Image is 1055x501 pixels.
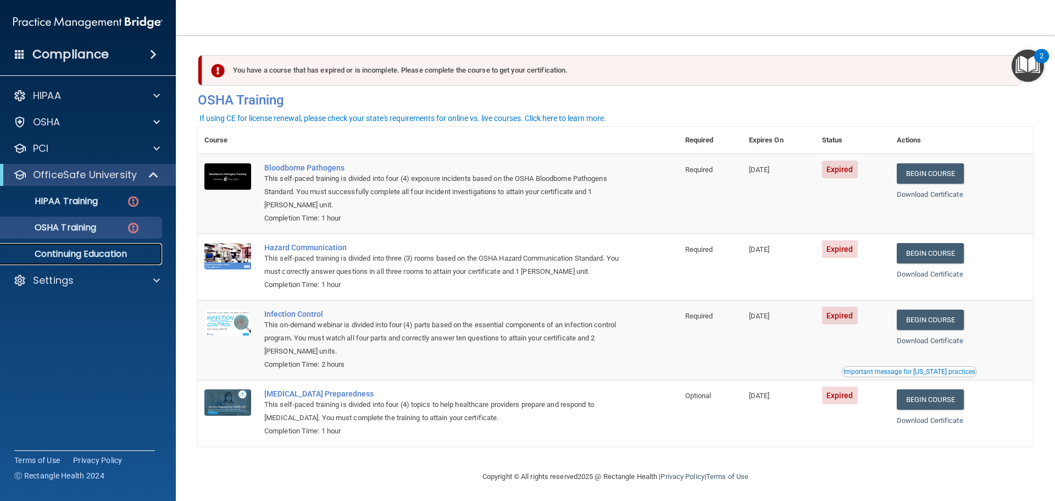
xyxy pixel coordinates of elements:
[749,312,770,320] span: [DATE]
[33,168,137,181] p: OfficeSafe University
[264,278,624,291] div: Completion Time: 1 hour
[126,195,140,208] img: danger-circle.6113f641.png
[685,312,713,320] span: Required
[897,310,964,330] a: Begin Course
[126,221,140,235] img: danger-circle.6113f641.png
[7,196,98,207] p: HIPAA Training
[198,113,608,124] button: If using CE for license renewal, please check your state's requirements for online vs. live cours...
[14,455,60,466] a: Terms of Use
[822,161,858,178] span: Expired
[897,416,963,425] a: Download Certificate
[264,172,624,212] div: This self-paced training is divided into four (4) exposure incidents based on the OSHA Bloodborne...
[264,398,624,425] div: This self-paced training is divided into four (4) topics to help healthcare providers prepare and...
[7,249,157,260] p: Continuing Education
[14,470,104,481] span: Ⓒ Rectangle Health 2024
[13,142,160,155] a: PCI
[706,472,748,481] a: Terms of Use
[7,222,96,233] p: OSHA Training
[13,274,160,287] a: Settings
[73,455,123,466] a: Privacy Policy
[815,127,890,154] th: Status
[264,425,624,438] div: Completion Time: 1 hour
[13,89,160,102] a: HIPAA
[1012,49,1044,82] button: Open Resource Center, 2 new notifications
[749,392,770,400] span: [DATE]
[822,387,858,404] span: Expired
[13,168,159,181] a: OfficeSafe University
[897,243,964,263] a: Begin Course
[13,12,163,34] img: PMB logo
[202,55,1021,86] div: You have a course that has expired or is incomplete. Please complete the course to get your certi...
[897,389,964,410] a: Begin Course
[264,358,624,371] div: Completion Time: 2 hours
[198,127,258,154] th: Course
[742,127,815,154] th: Expires On
[199,114,606,122] div: If using CE for license renewal, please check your state's requirements for online vs. live cours...
[685,166,713,174] span: Required
[1040,56,1043,70] div: 2
[33,115,60,129] p: OSHA
[13,115,160,129] a: OSHA
[264,212,624,225] div: Completion Time: 1 hour
[33,274,74,287] p: Settings
[842,366,977,377] button: Read this if you are a dental practitioner in the state of CA
[897,190,963,199] a: Download Certificate
[32,47,109,62] h4: Compliance
[264,310,624,318] a: Infection Control
[749,245,770,254] span: [DATE]
[198,92,1033,108] h4: OSHA Training
[897,163,964,184] a: Begin Course
[822,240,858,258] span: Expired
[843,368,975,375] div: Important message for [US_STATE] practices
[749,166,770,174] span: [DATE]
[33,89,61,102] p: HIPAA
[685,392,712,400] span: Optional
[33,142,48,155] p: PCI
[660,472,704,481] a: Privacy Policy
[264,252,624,278] div: This self-paced training is divided into three (3) rooms based on the OSHA Hazard Communication S...
[264,243,624,252] a: Hazard Communication
[822,307,858,324] span: Expired
[890,127,1033,154] th: Actions
[685,245,713,254] span: Required
[264,318,624,358] div: This on-demand webinar is divided into four (4) parts based on the essential components of an inf...
[415,459,816,494] div: Copyright © All rights reserved 2025 @ Rectangle Health | |
[264,389,624,398] a: [MEDICAL_DATA] Preparedness
[897,337,963,345] a: Download Certificate
[264,163,624,172] a: Bloodborne Pathogens
[679,127,742,154] th: Required
[211,64,225,78] img: exclamation-circle-solid-danger.72ef9ffc.png
[897,270,963,278] a: Download Certificate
